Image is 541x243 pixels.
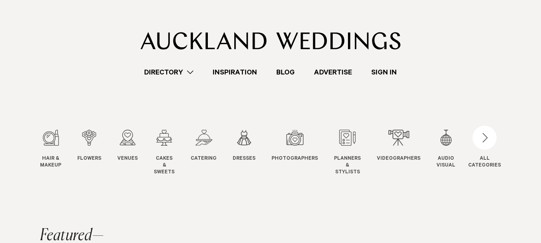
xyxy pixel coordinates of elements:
img: Auckland Weddings Logo [141,32,400,50]
a: Sign In [362,67,406,78]
a: Dresses [233,130,255,163]
swiper-slide: 7 / 12 [272,130,334,176]
swiper-slide: 5 / 12 [191,130,233,176]
button: ALLCATEGORIES [468,130,501,167]
span: Venues [117,156,138,163]
swiper-slide: 3 / 12 [117,130,154,176]
swiper-slide: 8 / 12 [334,130,377,176]
a: Flowers [77,130,101,163]
span: Catering [191,156,217,163]
swiper-slide: 4 / 12 [154,130,191,176]
a: Hair & Makeup [40,130,61,169]
a: Inspiration [203,67,267,78]
span: Dresses [233,156,255,163]
swiper-slide: 10 / 12 [436,130,471,176]
a: Directory [135,67,203,78]
span: Photographers [272,156,318,163]
swiper-slide: 9 / 12 [377,130,436,176]
swiper-slide: 6 / 12 [233,130,272,176]
a: Advertise [304,67,362,78]
span: Planners & Stylists [334,156,361,176]
swiper-slide: 2 / 12 [77,130,117,176]
a: Cakes & Sweets [154,130,175,176]
swiper-slide: 1 / 12 [40,130,77,176]
a: Audio Visual [436,130,455,169]
a: Catering [191,130,217,163]
span: Cakes & Sweets [154,156,175,176]
span: Hair & Makeup [40,156,61,169]
span: Audio Visual [436,156,455,169]
a: Photographers [272,130,318,163]
div: ALL CATEGORIES [468,156,501,169]
a: Planners & Stylists [334,130,361,176]
a: Blog [267,67,304,78]
span: Flowers [77,156,101,163]
a: Videographers [377,130,420,163]
span: Videographers [377,156,420,163]
a: Venues [117,130,138,163]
